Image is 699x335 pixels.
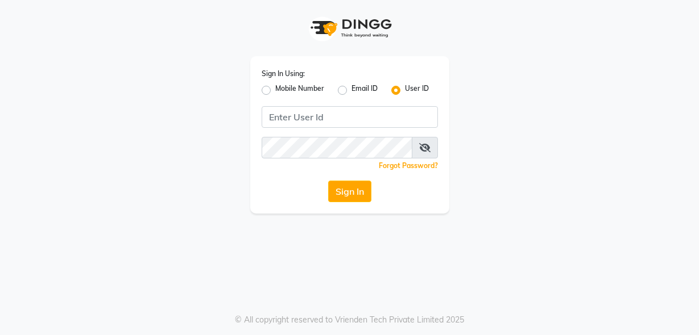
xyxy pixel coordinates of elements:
[379,161,438,170] a: Forgot Password?
[262,137,412,158] input: Username
[405,83,429,97] label: User ID
[275,83,324,97] label: Mobile Number
[262,106,438,128] input: Username
[262,69,305,79] label: Sign In Using:
[304,11,395,45] img: logo1.svg
[351,83,378,97] label: Email ID
[328,181,371,202] button: Sign In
